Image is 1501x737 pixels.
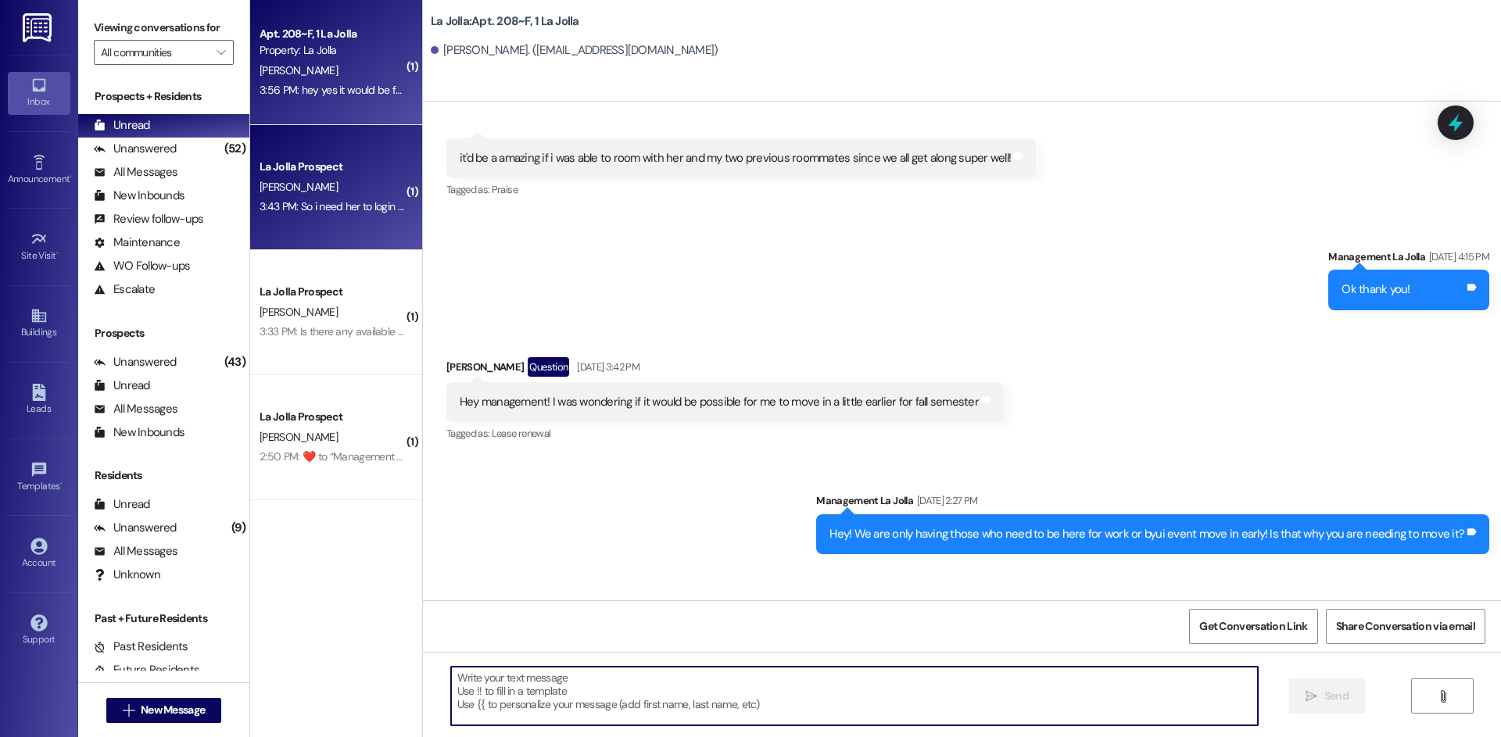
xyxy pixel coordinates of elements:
div: 2:50 PM: ​❤️​ to “ Management La Jolla (La Jolla): Okay perfect I will look out for that ” [260,449,635,463]
button: Get Conversation Link [1189,609,1317,644]
a: Support [8,610,70,652]
div: La Jolla Prospect [260,284,404,300]
div: Past Residents [94,639,188,655]
div: All Messages [94,164,177,181]
span: • [56,248,59,259]
span: Praise [492,183,518,196]
div: Unanswered [94,141,177,157]
span: Share Conversation via email [1336,618,1475,635]
span: • [60,478,63,489]
div: Past + Future Residents [78,610,249,627]
div: Tagged as: [446,178,1036,201]
label: Viewing conversations for [94,16,234,40]
span: [PERSON_NAME] [260,180,338,194]
img: ResiDesk Logo [23,13,55,42]
div: WO Follow-ups [94,258,190,274]
div: All Messages [94,543,177,560]
i:  [1306,690,1317,703]
button: Send [1289,678,1365,714]
div: (43) [220,350,249,374]
div: 3:56 PM: hey yes it would be for work that i need to move in early! if possible i would need to m... [260,83,770,97]
div: [DATE] 3:42 PM [573,359,639,375]
div: Apt. 208~F, 1 La Jolla [260,26,404,42]
span: New Message [141,702,205,718]
div: [DATE] 2:27 PM [913,492,978,509]
div: Hey! We are only having those who need to be here for work or byui event move in early! Is that w... [829,526,1464,542]
div: Ok thank you! [1342,281,1410,298]
i:  [217,46,225,59]
div: Residents [78,467,249,484]
div: Prospects + Residents [78,88,249,105]
span: Get Conversation Link [1199,618,1307,635]
div: (52) [220,137,249,161]
div: Maintenance [94,234,180,251]
span: [PERSON_NAME] [260,63,338,77]
i:  [1437,690,1449,703]
div: Review follow-ups [94,211,203,227]
button: Share Conversation via email [1326,609,1485,644]
div: Management La Jolla [1328,249,1489,270]
div: [PERSON_NAME] [446,357,1004,382]
div: Unread [94,117,150,134]
div: (9) [227,516,249,540]
span: [PERSON_NAME] [260,430,338,444]
div: Hey management! I was wondering if it would be possible for me to move in a little earlier for fa... [460,394,979,410]
div: Prospects [78,325,249,342]
a: Site Visit • [8,226,70,268]
span: Lease renewal [492,427,551,440]
div: Unanswered [94,520,177,536]
div: Unread [94,377,150,394]
div: La Jolla Prospect [260,409,404,425]
div: [DATE] 4:15 PM [1425,249,1489,265]
i:  [123,704,134,717]
div: it'd be a amazing if i was able to room with her and my two previous roommates since we all get a... [460,150,1011,166]
div: Unanswered [94,354,177,370]
a: Buildings [8,302,70,345]
div: Tagged as: [446,422,1004,445]
div: [PERSON_NAME]. ([EMAIL_ADDRESS][DOMAIN_NAME]) [431,42,718,59]
button: New Message [106,698,222,723]
div: Unread [94,496,150,513]
input: All communities [101,40,209,65]
a: Templates • [8,456,70,499]
div: New Inbounds [94,424,184,441]
div: Unknown [94,567,160,583]
div: 3:33 PM: Is there any available parking spaces? [260,324,472,338]
a: Inbox [8,72,70,114]
div: Management La Jolla [816,492,1489,514]
div: All Messages [94,401,177,417]
div: 3:43 PM: So i need her to login im sorry. She cant remember her login🫣 [260,199,582,213]
div: Future Residents [94,662,199,678]
a: Account [8,533,70,575]
a: Leads [8,379,70,421]
div: Property: La Jolla [260,42,404,59]
div: Escalate [94,281,155,298]
div: New Inbounds [94,188,184,204]
span: [PERSON_NAME] [260,305,338,319]
b: La Jolla: Apt. 208~F, 1 La Jolla [431,13,579,30]
div: Question [528,357,569,377]
span: Send [1324,688,1349,704]
div: La Jolla Prospect [260,159,404,175]
span: • [70,171,72,182]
